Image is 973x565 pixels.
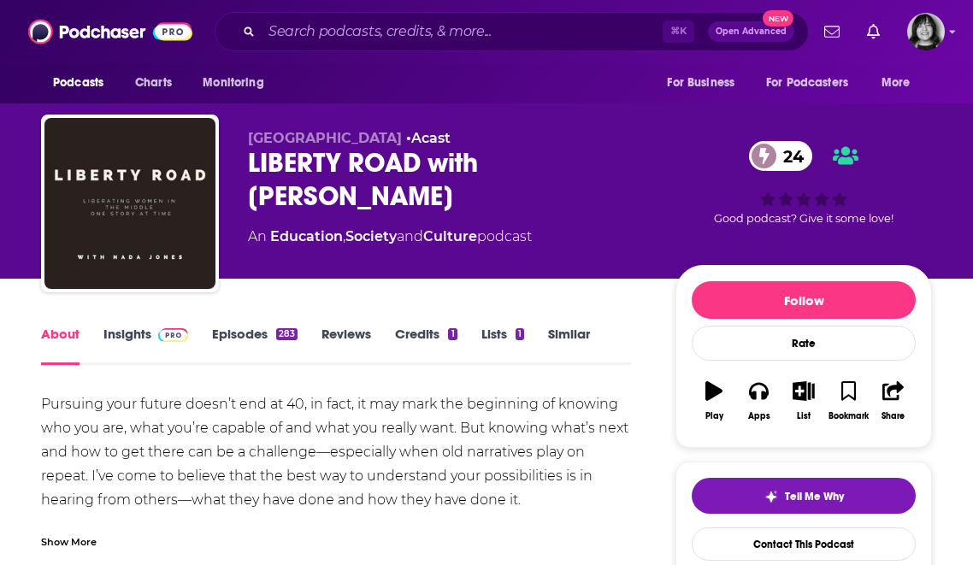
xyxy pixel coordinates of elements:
a: Acast [411,130,451,146]
span: Tell Me Why [785,490,844,503]
button: Open AdvancedNew [708,21,794,42]
img: tell me why sparkle [764,490,778,503]
button: Show profile menu [907,13,945,50]
a: Lists1 [481,326,524,365]
button: open menu [41,67,126,99]
a: Society [345,228,397,244]
span: 24 [766,141,812,171]
img: User Profile [907,13,945,50]
span: • [406,130,451,146]
button: Play [692,370,736,432]
span: For Business [667,71,734,95]
div: Rate [692,326,916,361]
button: open menu [870,67,932,99]
img: LIBERTY ROAD with Nada Jones [44,118,215,289]
img: Podchaser Pro [158,328,188,342]
button: Apps [736,370,781,432]
div: 24Good podcast? Give it some love! [675,130,932,236]
div: 283 [276,328,298,340]
span: New [763,10,793,26]
button: Bookmark [826,370,870,432]
span: Charts [135,71,172,95]
a: Episodes283 [212,326,298,365]
span: Good podcast? Give it some love! [714,212,893,225]
a: Show notifications dropdown [860,17,887,46]
span: Monitoring [203,71,263,95]
div: Apps [748,411,770,421]
span: ⌘ K [663,21,694,43]
span: More [882,71,911,95]
div: List [797,411,811,421]
a: About [41,326,80,365]
a: Education [270,228,343,244]
a: InsightsPodchaser Pro [103,326,188,365]
div: Bookmark [829,411,869,421]
a: Credits1 [395,326,457,365]
button: Follow [692,281,916,319]
button: tell me why sparkleTell Me Why [692,478,916,514]
span: For Podcasters [766,71,848,95]
a: Similar [548,326,590,365]
a: Culture [423,228,477,244]
div: Search podcasts, credits, & more... [215,12,809,51]
a: Show notifications dropdown [817,17,846,46]
span: Logged in as parkdalepublicity1 [907,13,945,50]
button: open menu [755,67,873,99]
button: Share [871,370,916,432]
span: [GEOGRAPHIC_DATA] [248,130,402,146]
input: Search podcasts, credits, & more... [262,18,663,45]
div: Share [882,411,905,421]
span: Open Advanced [716,27,787,36]
div: Play [705,411,723,421]
span: and [397,228,423,244]
span: Podcasts [53,71,103,95]
div: 1 [448,328,457,340]
button: open menu [655,67,756,99]
img: Podchaser - Follow, Share and Rate Podcasts [28,15,192,48]
a: 24 [749,141,812,171]
button: List [781,370,826,432]
a: Reviews [321,326,371,365]
a: Contact This Podcast [692,527,916,561]
div: An podcast [248,227,532,247]
a: Charts [124,67,182,99]
button: open menu [191,67,286,99]
div: 1 [516,328,524,340]
span: , [343,228,345,244]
